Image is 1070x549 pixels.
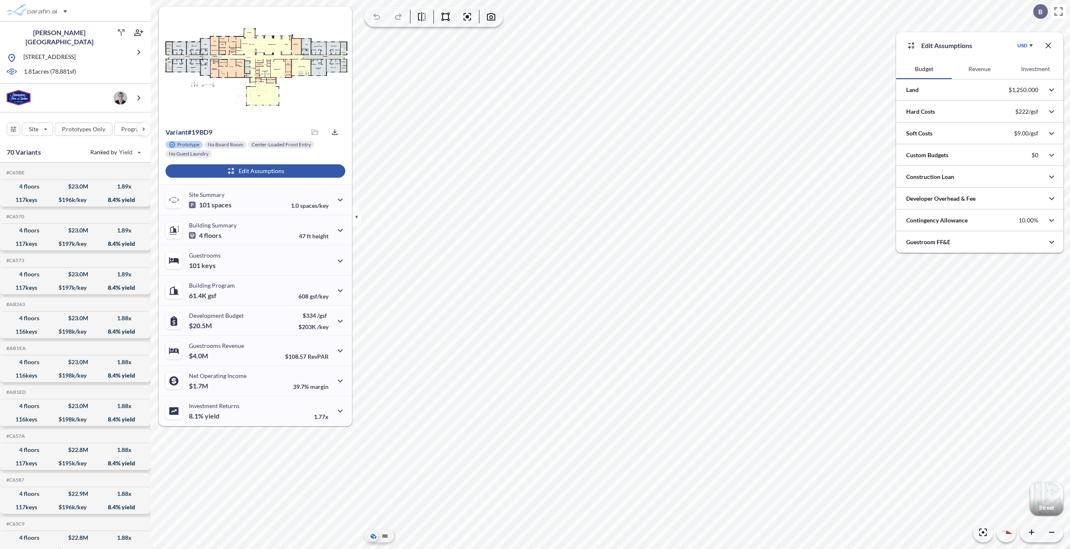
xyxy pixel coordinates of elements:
[166,128,188,136] span: Variant
[114,91,127,105] img: user logo
[189,312,244,319] p: Development Budget
[312,232,329,240] span: height
[1039,504,1054,511] p: Street
[298,312,329,319] p: $334
[119,148,133,156] span: Yield
[24,67,76,77] p: 1.81 acres ( 78,881 sf)
[1030,482,1063,516] img: Switcher Image
[23,53,76,63] p: [STREET_ADDRESS]
[1014,130,1038,137] p: $9.00/gsf
[189,252,221,259] p: Guestrooms
[5,521,25,527] h5: #C65C9
[62,125,105,133] p: Prototypes Only
[906,194,976,203] p: Developer Overhead & Fee
[368,531,378,541] button: Aerial View
[293,383,329,390] p: 39.7%
[380,531,390,541] button: Site Plan
[921,41,972,51] p: Edit Assumptions
[906,129,932,138] p: Soft Costs
[5,258,24,263] h5: #C6573
[906,216,968,225] p: Contingency Allowance
[189,342,244,349] p: Guestrooms Revenue
[1019,217,1038,224] p: 10.00%
[169,151,209,157] p: No Guest Laundry
[1009,86,1038,94] p: $1,250,000
[189,231,222,240] p: 4
[7,147,41,157] p: 70 Variants
[211,201,232,209] span: spaces
[906,86,919,94] p: Land
[307,232,311,240] span: ft
[896,59,952,79] button: Budget
[189,261,216,270] p: 101
[300,202,329,209] span: spaces/key
[1015,108,1038,115] p: $222/gsf
[208,141,243,148] p: No Board Room
[205,412,219,420] span: yield
[29,125,38,133] p: Site
[5,389,26,395] h5: #AB1ED
[1030,482,1063,516] button: Switcher ImageStreet
[189,291,217,300] p: 61.4K
[189,282,235,289] p: Building Program
[317,323,329,330] span: /key
[299,232,329,240] p: 47
[121,125,145,133] p: Program
[252,141,311,148] p: Center-Loaded Front Entry
[189,372,247,379] p: Net Operating Income
[55,123,112,136] button: Prototypes Only
[308,353,329,360] span: RevPAR
[189,222,237,229] p: Building Summary
[166,128,212,136] p: # 19bd9
[7,28,112,46] p: [PERSON_NAME][GEOGRAPHIC_DATA]
[84,146,146,159] button: Ranked by Yield
[204,231,222,240] span: floors
[5,214,24,220] h5: #C6570
[201,261,216,270] span: keys
[906,238,950,246] p: Guestroom FF&E
[189,322,213,330] p: $20.5M
[285,353,329,360] p: $108.57
[906,107,935,116] p: Hard Costs
[189,201,232,209] p: 101
[5,345,26,351] h5: #AB1EA
[5,477,24,483] h5: #C6587
[1032,151,1038,159] p: $0
[310,383,329,390] span: margin
[314,413,329,420] p: 1.77x
[7,90,31,105] img: BrandImage
[317,312,327,319] span: /gsf
[310,293,329,300] span: gsf/key
[906,173,954,181] p: Construction Loan
[189,191,224,198] p: Site Summary
[906,151,948,159] p: Custom Budgets
[5,170,25,176] h5: #C65BE
[1008,59,1063,79] button: Investment
[114,123,159,136] button: Program
[177,141,199,148] p: Prototype
[298,293,329,300] p: 608
[5,433,25,439] h5: #C657A
[5,301,25,307] h5: #AB263
[189,412,219,420] p: 8.1%
[189,382,209,390] p: $1.7M
[208,291,217,300] span: gsf
[22,123,53,136] button: Site
[1038,8,1042,15] p: B
[189,402,239,409] p: Investment Returns
[291,202,329,209] p: 1.0
[1017,42,1027,49] div: USD
[189,352,209,360] p: $4.0M
[298,323,329,330] p: $203K
[166,164,345,178] button: Edit Assumptions
[952,59,1007,79] button: Revenue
